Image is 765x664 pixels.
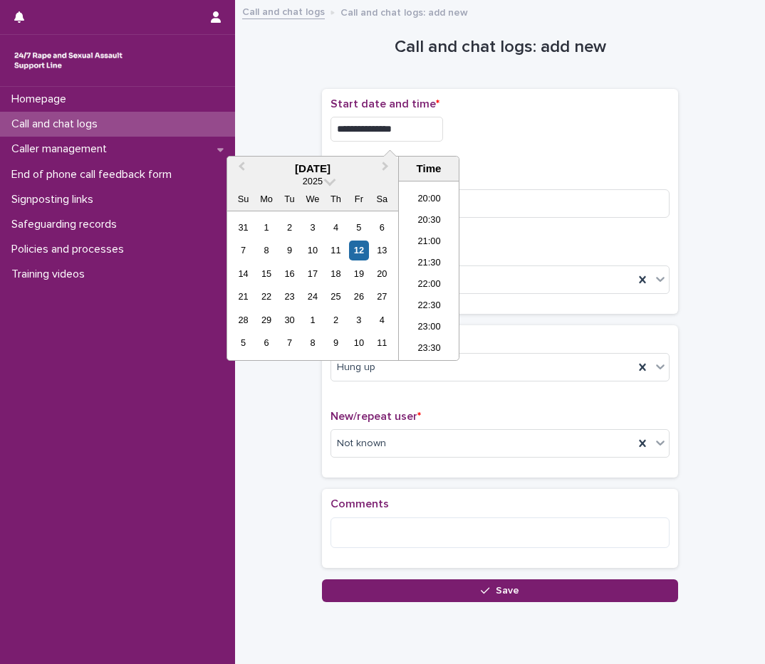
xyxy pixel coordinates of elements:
[303,218,322,237] div: Choose Wednesday, September 3rd, 2025
[6,193,105,206] p: Signposting links
[280,310,299,330] div: Choose Tuesday, September 30th, 2025
[375,158,398,181] button: Next Month
[229,158,251,181] button: Previous Month
[349,310,368,330] div: Choose Friday, October 3rd, 2025
[373,310,392,330] div: Choose Saturday, October 4th, 2025
[6,243,135,256] p: Policies and processes
[331,411,421,422] span: New/repeat user
[234,310,253,330] div: Choose Sunday, September 28th, 2025
[322,579,678,602] button: Save
[303,189,322,209] div: We
[6,117,109,131] p: Call and chat logs
[234,264,253,283] div: Choose Sunday, September 14th, 2025
[399,296,459,317] li: 22:30
[331,98,439,110] span: Start date and time
[373,287,392,306] div: Choose Saturday, September 27th, 2025
[234,241,253,260] div: Choose Sunday, September 7th, 2025
[322,37,678,58] h1: Call and chat logs: add new
[303,287,322,306] div: Choose Wednesday, September 24th, 2025
[256,241,276,260] div: Choose Monday, September 8th, 2025
[349,241,368,260] div: Choose Friday, September 12th, 2025
[6,93,78,106] p: Homepage
[280,287,299,306] div: Choose Tuesday, September 23rd, 2025
[256,333,276,352] div: Choose Monday, October 6th, 2025
[280,189,299,209] div: Tu
[234,218,253,237] div: Choose Sunday, August 31st, 2025
[373,189,392,209] div: Sa
[326,218,345,237] div: Choose Thursday, September 4th, 2025
[303,264,322,283] div: Choose Wednesday, September 17th, 2025
[234,189,253,209] div: Su
[256,287,276,306] div: Choose Monday, September 22nd, 2025
[373,218,392,237] div: Choose Saturday, September 6th, 2025
[280,218,299,237] div: Choose Tuesday, September 2nd, 2025
[399,232,459,253] li: 21:00
[280,333,299,352] div: Choose Tuesday, October 7th, 2025
[280,241,299,260] div: Choose Tuesday, September 9th, 2025
[6,168,183,181] p: End of phone call feedback form
[326,310,345,330] div: Choose Thursday, October 2nd, 2025
[6,268,96,281] p: Training videos
[496,586,519,596] span: Save
[399,317,459,339] li: 23:00
[349,264,368,283] div: Choose Friday, September 19th, 2025
[326,264,345,283] div: Choose Thursday, September 18th, 2025
[231,216,393,354] div: month 2025-09
[6,218,128,231] p: Safeguarding records
[349,333,368,352] div: Choose Friday, October 10th, 2025
[303,310,322,330] div: Choose Wednesday, October 1st, 2025
[399,275,459,296] li: 22:00
[373,333,392,352] div: Choose Saturday, October 11th, 2025
[256,310,276,330] div: Choose Monday, September 29th, 2025
[373,241,392,260] div: Choose Saturday, September 13th, 2025
[337,436,386,451] span: Not known
[402,162,455,175] div: Time
[326,287,345,306] div: Choose Thursday, September 25th, 2025
[349,189,368,209] div: Fr
[256,264,276,283] div: Choose Monday, September 15th, 2025
[373,264,392,283] div: Choose Saturday, September 20th, 2025
[11,46,125,75] img: rhQMoQhaT3yELyF149Cw
[399,189,459,211] li: 20:00
[337,360,375,375] span: Hung up
[399,339,459,360] li: 23:30
[303,333,322,352] div: Choose Wednesday, October 8th, 2025
[326,241,345,260] div: Choose Thursday, September 11th, 2025
[303,176,323,186] span: 2025
[399,253,459,275] li: 21:30
[256,218,276,237] div: Choose Monday, September 1st, 2025
[280,264,299,283] div: Choose Tuesday, September 16th, 2025
[256,189,276,209] div: Mo
[242,3,325,19] a: Call and chat logs
[349,287,368,306] div: Choose Friday, September 26th, 2025
[399,211,459,232] li: 20:30
[331,498,389,510] span: Comments
[234,333,253,352] div: Choose Sunday, October 5th, 2025
[6,142,118,156] p: Caller management
[326,189,345,209] div: Th
[227,162,398,175] div: [DATE]
[303,241,322,260] div: Choose Wednesday, September 10th, 2025
[234,287,253,306] div: Choose Sunday, September 21st, 2025
[326,333,345,352] div: Choose Thursday, October 9th, 2025
[340,4,468,19] p: Call and chat logs: add new
[349,218,368,237] div: Choose Friday, September 5th, 2025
